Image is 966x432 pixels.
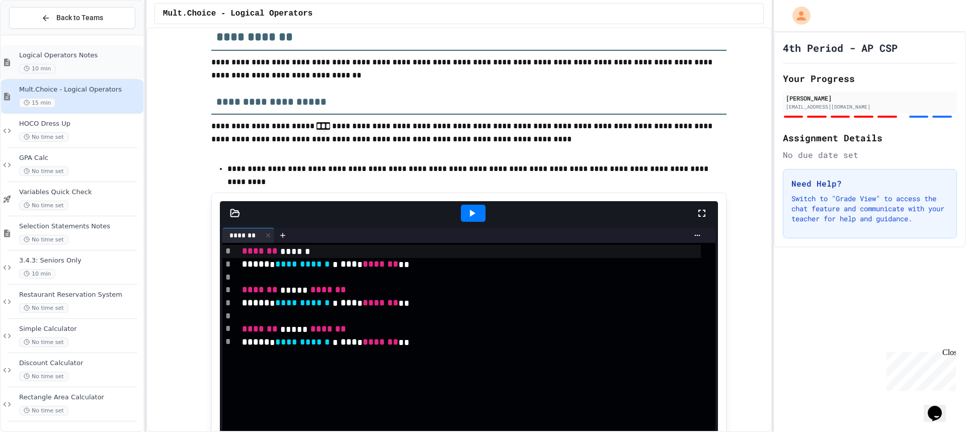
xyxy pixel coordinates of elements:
span: 3.4.3: Seniors Only [19,256,141,265]
div: Chat with us now!Close [4,4,69,64]
span: 15 min [19,98,55,108]
div: [EMAIL_ADDRESS][DOMAIN_NAME] [786,103,954,111]
div: My Account [782,4,813,27]
h3: Need Help? [791,178,948,190]
div: No due date set [783,149,957,161]
span: Restaurant Reservation System [19,291,141,299]
span: GPA Calc [19,154,141,162]
span: No time set [19,235,68,244]
span: Mult.Choice - Logical Operators [19,85,141,94]
iframe: chat widget [924,392,956,422]
h2: Assignment Details [783,131,957,145]
span: HOCO Dress Up [19,120,141,128]
span: Selection Statements Notes [19,222,141,231]
span: No time set [19,303,68,313]
span: Back to Teams [56,13,103,23]
span: No time set [19,406,68,415]
span: No time set [19,337,68,347]
div: [PERSON_NAME] [786,94,954,103]
span: Logical Operators Notes [19,51,141,60]
button: Back to Teams [9,7,135,29]
span: Variables Quick Check [19,188,141,197]
span: Mult.Choice - Logical Operators [163,8,313,20]
span: Rectangle Area Calculator [19,393,141,402]
span: No time set [19,132,68,142]
h2: Your Progress [783,71,957,85]
iframe: chat widget [882,348,956,391]
span: No time set [19,201,68,210]
h1: 4th Period - AP CSP [783,41,898,55]
span: Simple Calculator [19,325,141,333]
span: 10 min [19,269,55,279]
span: No time set [19,372,68,381]
span: No time set [19,166,68,176]
span: Discount Calculator [19,359,141,368]
p: Switch to "Grade View" to access the chat feature and communicate with your teacher for help and ... [791,194,948,224]
span: 10 min [19,64,55,73]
